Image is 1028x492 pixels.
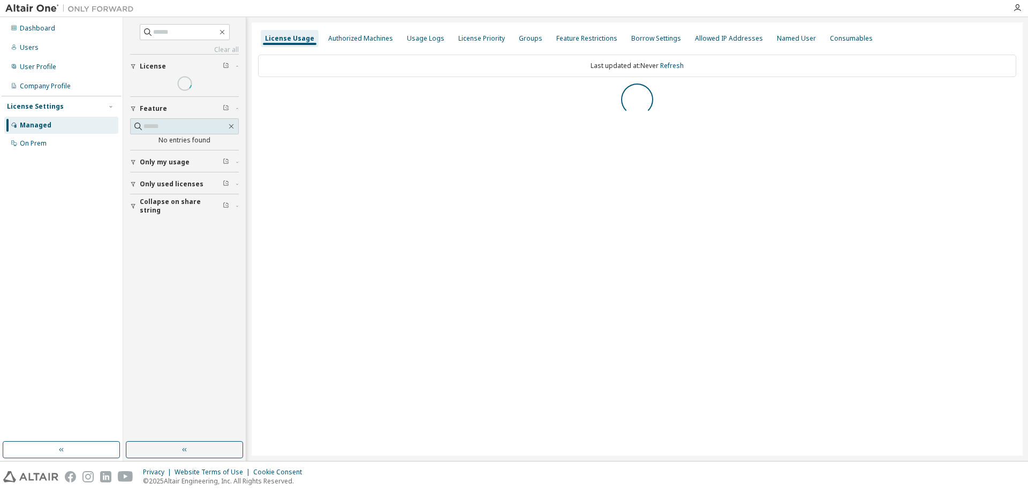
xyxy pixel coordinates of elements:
[140,104,167,113] span: Feature
[458,34,505,43] div: License Priority
[20,63,56,71] div: User Profile
[100,471,111,482] img: linkedin.svg
[223,180,229,188] span: Clear filter
[20,43,39,52] div: Users
[20,139,47,148] div: On Prem
[258,55,1016,77] div: Last updated at: Never
[20,82,71,90] div: Company Profile
[5,3,139,14] img: Altair One
[130,55,239,78] button: License
[556,34,617,43] div: Feature Restrictions
[265,34,314,43] div: License Usage
[20,121,51,130] div: Managed
[660,61,684,70] a: Refresh
[20,24,55,33] div: Dashboard
[519,34,542,43] div: Groups
[130,97,239,120] button: Feature
[130,172,239,196] button: Only used licenses
[82,471,94,482] img: instagram.svg
[140,198,223,215] span: Collapse on share string
[407,34,444,43] div: Usage Logs
[777,34,816,43] div: Named User
[130,46,239,54] a: Clear all
[223,104,229,113] span: Clear filter
[118,471,133,482] img: youtube.svg
[223,62,229,71] span: Clear filter
[140,62,166,71] span: License
[130,194,239,218] button: Collapse on share string
[328,34,393,43] div: Authorized Machines
[223,158,229,166] span: Clear filter
[65,471,76,482] img: facebook.svg
[631,34,681,43] div: Borrow Settings
[175,468,253,476] div: Website Terms of Use
[140,158,190,166] span: Only my usage
[3,471,58,482] img: altair_logo.svg
[253,468,308,476] div: Cookie Consent
[143,468,175,476] div: Privacy
[143,476,308,486] p: © 2025 Altair Engineering, Inc. All Rights Reserved.
[830,34,873,43] div: Consumables
[130,150,239,174] button: Only my usage
[130,136,239,145] div: No entries found
[140,180,203,188] span: Only used licenses
[223,202,229,210] span: Clear filter
[7,102,64,111] div: License Settings
[695,34,763,43] div: Allowed IP Addresses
